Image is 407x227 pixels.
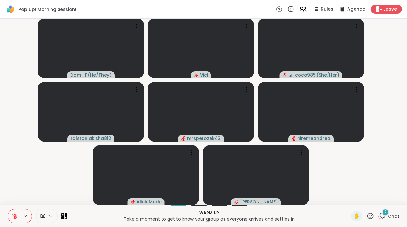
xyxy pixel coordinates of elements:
span: audio-muted [234,200,239,204]
p: Take a moment to get to know your group as everyone arrives and settles in [71,216,347,222]
span: hiremeandrea [297,135,330,142]
span: Chat [388,213,399,219]
span: audio-muted [181,136,186,141]
img: ShareWell Logomark [5,4,16,15]
span: audio-muted [131,200,135,204]
span: coco985 [295,72,316,78]
span: Agenda [347,6,366,12]
span: audio-muted [283,73,287,77]
span: Vici [200,72,208,78]
p: Warm up [71,210,347,216]
span: ralstonlakisha812 [71,135,111,142]
span: [PERSON_NAME] [240,199,278,205]
span: audio-muted [292,136,296,141]
span: 2 [384,209,387,215]
span: ( He/They ) [88,72,112,78]
span: ✋ [354,212,360,220]
span: Leave [383,6,397,12]
span: ( She/Her ) [316,72,339,78]
span: Pop Up! Morning Session! [18,6,76,12]
span: Rules [321,6,333,12]
span: mrsperozek43 [187,135,221,142]
span: audio-muted [194,73,199,77]
span: AliciaMarie [136,199,162,205]
span: Dom_F [70,72,87,78]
